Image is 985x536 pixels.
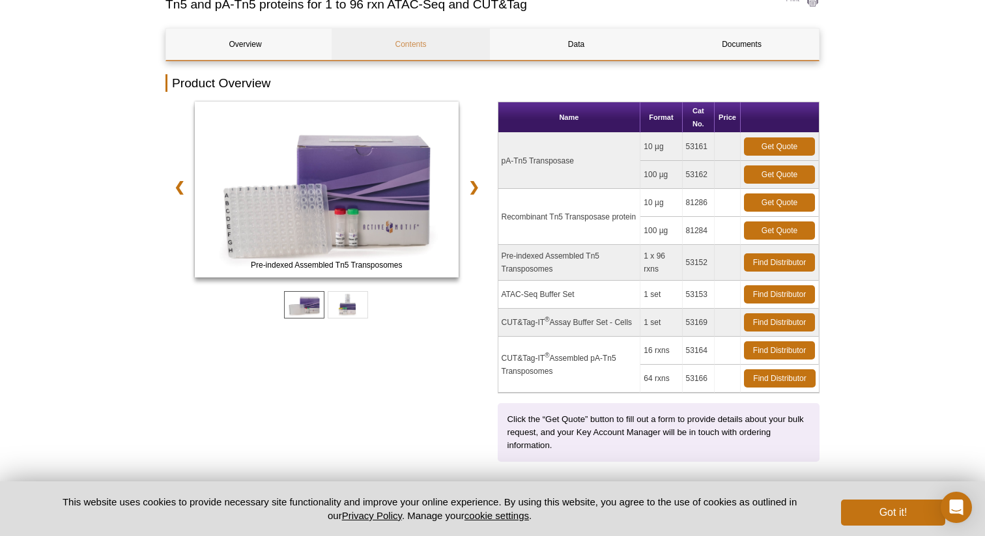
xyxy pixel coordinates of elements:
[640,102,682,133] th: Format
[683,161,715,189] td: 53162
[744,221,815,240] a: Get Quote
[744,313,815,331] a: Find Distributor
[683,102,715,133] th: Cat No.
[744,193,815,212] a: Get Quote
[683,337,715,365] td: 53164
[640,245,682,281] td: 1 x 96 rxns
[744,165,815,184] a: Get Quote
[498,189,641,245] td: Recombinant Tn5 Transposase protein
[640,161,682,189] td: 100 µg
[744,285,815,303] a: Find Distributor
[545,316,549,323] sup: ®
[683,281,715,309] td: 53153
[166,29,324,60] a: Overview
[683,245,715,281] td: 53152
[941,492,972,523] div: Open Intercom Messenger
[640,189,682,217] td: 10 µg
[40,495,820,522] p: This website uses cookies to provide necessary site functionality and improve your online experie...
[197,259,455,272] span: Pre-indexed Assembled Tn5 Transposomes
[640,217,682,245] td: 100 µg
[640,281,682,309] td: 1 set
[165,74,820,92] h2: Product Overview
[498,102,641,133] th: Name
[683,133,715,161] td: 53161
[332,29,490,60] a: Contents
[545,352,549,359] sup: ®
[715,102,741,133] th: Price
[195,102,459,277] img: Pre-indexed Assembled Tn5 Transposomes
[498,337,641,393] td: CUT&Tag-IT Assembled pA-Tn5 Transposomes
[640,309,682,337] td: 1 set
[498,133,641,189] td: pA-Tn5 Transposase
[342,510,402,521] a: Privacy Policy
[498,281,641,309] td: ATAC-Seq Buffer Set
[507,413,810,452] p: Click the “Get Quote” button to fill out a form to provide details about your bulk request, and y...
[683,309,715,337] td: 53169
[640,365,682,393] td: 64 rxns
[744,137,815,156] a: Get Quote
[841,500,945,526] button: Got it!
[683,189,715,217] td: 81286
[683,365,715,393] td: 53166
[165,172,193,202] a: ❮
[744,369,816,388] a: Find Distributor
[195,102,459,281] a: ATAC-Seq Kit
[640,337,682,365] td: 16 rxns
[498,245,641,281] td: Pre-indexed Assembled Tn5 Transposomes
[498,309,641,337] td: CUT&Tag-IT Assay Buffer Set - Cells
[640,133,682,161] td: 10 µg
[663,29,821,60] a: Documents
[464,510,529,521] button: cookie settings
[683,217,715,245] td: 81284
[744,253,815,272] a: Find Distributor
[460,172,488,202] a: ❯
[744,341,815,360] a: Find Distributor
[497,29,655,60] a: Data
